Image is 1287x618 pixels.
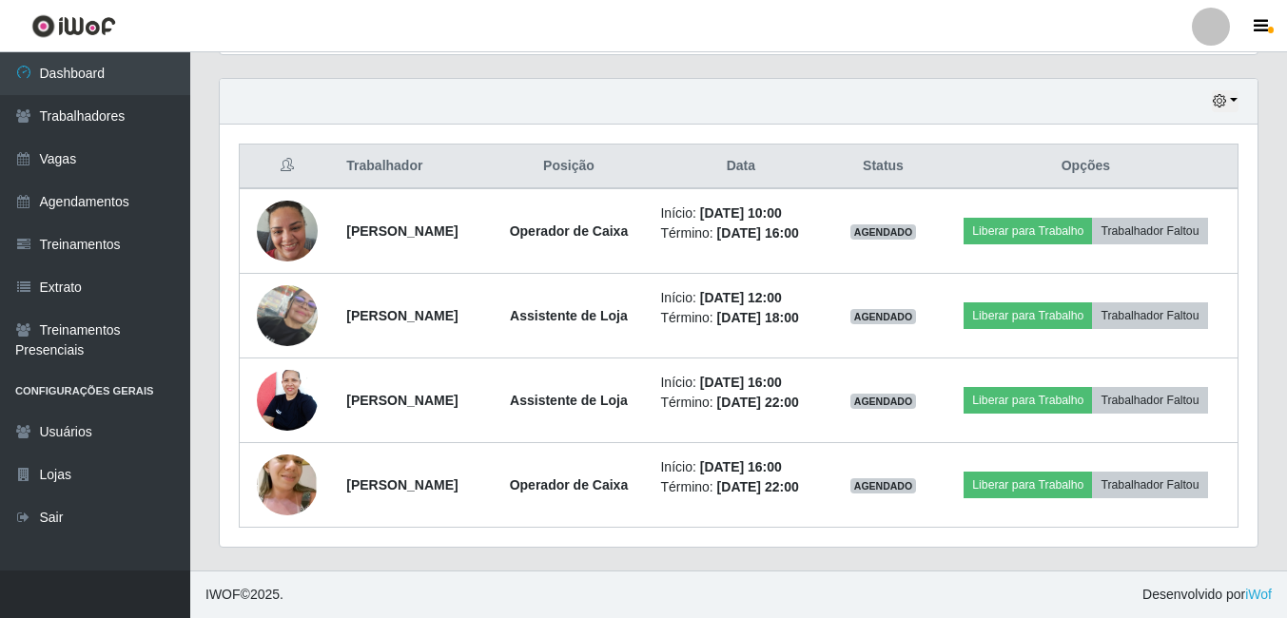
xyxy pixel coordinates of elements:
button: Liberar para Trabalho [964,218,1092,244]
li: Início: [660,203,821,223]
button: Liberar para Trabalho [964,387,1092,414]
li: Término: [660,223,821,243]
img: 1752702642595.jpeg [257,428,318,542]
time: [DATE] 22:00 [717,395,799,410]
th: Status [832,145,934,189]
span: AGENDADO [850,394,917,409]
li: Término: [660,393,821,413]
li: Início: [660,288,821,308]
button: Trabalhador Faltou [1092,218,1207,244]
button: Trabalhador Faltou [1092,302,1207,329]
strong: Assistente de Loja [510,393,628,408]
th: Data [649,145,832,189]
li: Término: [660,308,821,328]
time: [DATE] 18:00 [717,310,799,325]
span: AGENDADO [850,478,917,493]
th: Trabalhador [335,145,488,189]
time: [DATE] 16:00 [717,225,799,241]
th: Opções [934,145,1238,189]
span: AGENDADO [850,309,917,324]
button: Trabalhador Faltou [1092,387,1207,414]
strong: Assistente de Loja [510,308,628,323]
span: Desenvolvido por [1142,585,1272,605]
span: © 2025 . [205,585,283,605]
strong: [PERSON_NAME] [346,393,458,408]
span: IWOF [205,587,241,602]
time: [DATE] 22:00 [717,479,799,494]
img: 1712933645778.jpeg [257,190,318,271]
strong: [PERSON_NAME] [346,477,458,492]
strong: Operador de Caixa [510,477,629,492]
time: [DATE] 12:00 [700,290,782,305]
time: [DATE] 16:00 [700,375,782,390]
time: [DATE] 10:00 [700,205,782,221]
strong: [PERSON_NAME] [346,308,458,323]
time: [DATE] 16:00 [700,459,782,474]
button: Liberar para Trabalho [964,472,1092,498]
strong: Operador de Caixa [510,223,629,239]
button: Trabalhador Faltou [1092,472,1207,498]
th: Posição [488,145,649,189]
li: Início: [660,373,821,393]
img: 1705883176470.jpeg [257,359,318,440]
a: iWof [1245,587,1272,602]
li: Início: [660,457,821,477]
button: Liberar para Trabalho [964,302,1092,329]
img: CoreUI Logo [31,14,116,38]
strong: [PERSON_NAME] [346,223,458,239]
span: AGENDADO [850,224,917,240]
img: 1720171489810.jpeg [257,285,318,346]
li: Término: [660,477,821,497]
